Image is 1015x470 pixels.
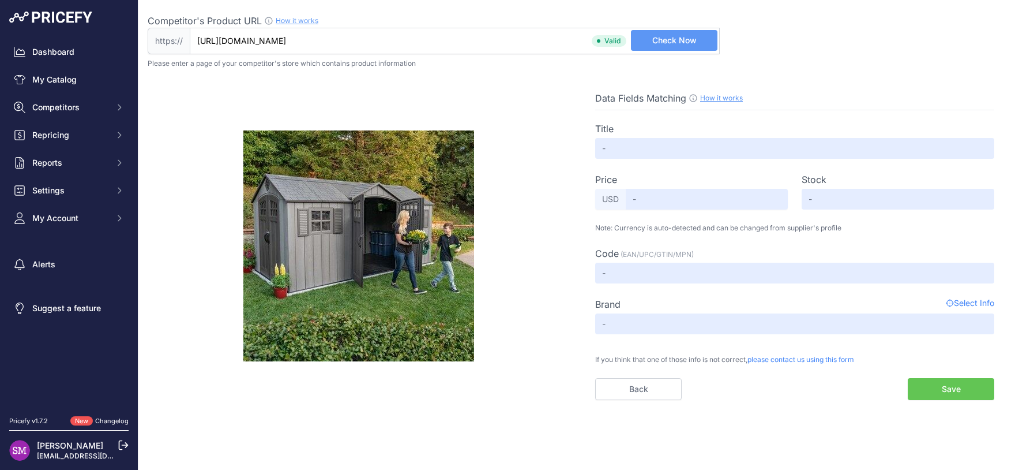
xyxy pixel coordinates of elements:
[32,102,108,113] span: Competitors
[652,35,697,46] span: Check Now
[946,297,994,311] span: Select Info
[9,12,92,23] img: Pricefy Logo
[37,441,103,450] a: [PERSON_NAME]
[148,59,1006,68] p: Please enter a page of your competitor's store which contains product information
[32,157,108,169] span: Reports
[802,173,826,186] label: Stock
[621,250,694,259] span: (EAN/UPC/GTIN/MPN)
[908,378,994,400] button: Save
[595,122,614,136] label: Title
[32,129,108,141] span: Repricing
[631,30,717,51] button: Check Now
[595,138,994,159] input: -
[9,125,129,146] button: Repricing
[595,173,617,186] label: Price
[700,94,743,102] a: How it works
[9,42,129,62] a: Dashboard
[70,416,93,426] span: New
[190,28,720,54] input: www.storageshedsoutlet.com/product
[595,92,686,104] span: Data Fields Matching
[9,42,129,402] nav: Sidebar
[802,189,994,210] input: -
[595,223,994,233] p: Note: Currency is auto-detected and can be changed from supplier's profile
[9,416,48,426] div: Pricefy v1.7.2
[9,208,129,229] button: My Account
[32,212,108,224] span: My Account
[37,452,157,460] a: [EMAIL_ADDRESS][DOMAIN_NAME]
[32,185,108,196] span: Settings
[595,348,994,364] p: If you think that one of those info is not correct,
[9,97,129,118] button: Competitors
[95,417,129,425] a: Changelog
[9,152,129,173] button: Reports
[9,69,129,90] a: My Catalog
[595,378,682,400] a: Back
[595,297,621,311] label: Brand
[148,28,190,54] span: https://
[276,16,318,25] a: How it works
[9,298,129,319] a: Suggest a feature
[747,355,854,364] span: please contact us using this form
[595,248,619,259] span: Code
[9,180,129,201] button: Settings
[595,314,994,334] input: -
[626,189,788,210] input: -
[9,254,129,275] a: Alerts
[148,15,262,27] span: Competitor's Product URL
[595,263,994,284] input: -
[595,189,626,210] span: USD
